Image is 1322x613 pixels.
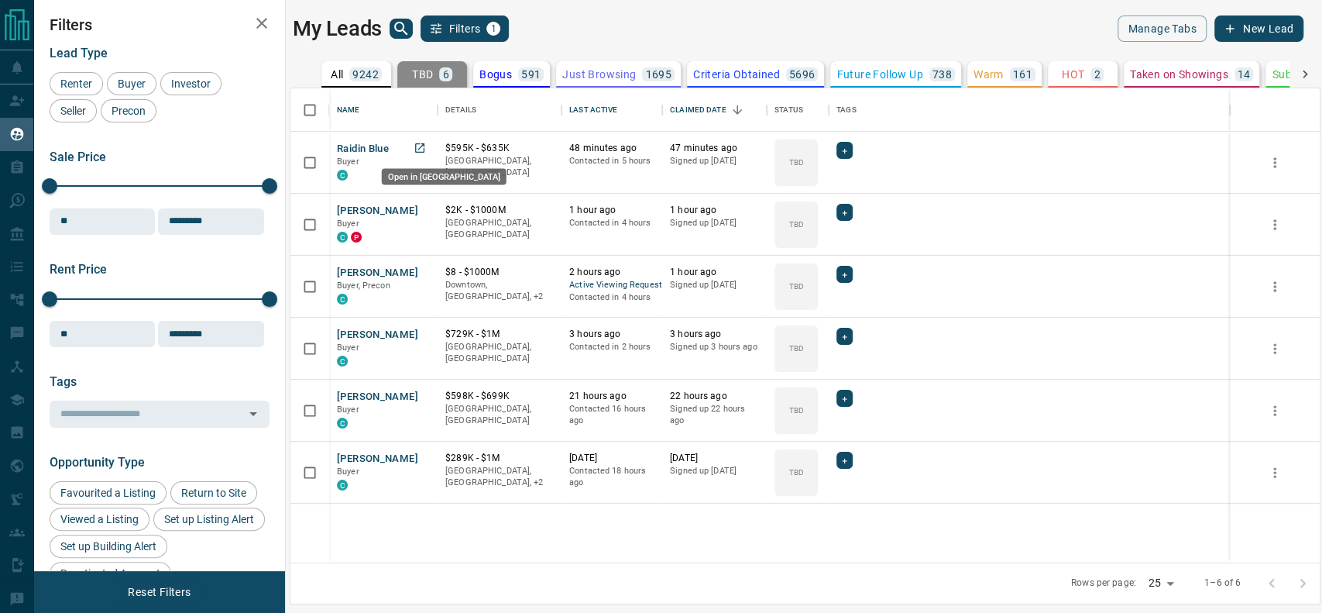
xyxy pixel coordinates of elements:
[337,170,348,181] div: condos.ca
[932,69,952,80] p: 738
[569,88,617,132] div: Last Active
[438,88,561,132] div: Details
[788,281,803,292] p: TBD
[1142,572,1179,594] div: 25
[445,217,554,241] p: [GEOGRAPHIC_DATA], [GEOGRAPHIC_DATA]
[836,204,853,221] div: +
[176,487,252,499] span: Return to Site
[569,403,654,427] p: Contacted 16 hours ago
[842,205,847,220] span: +
[337,418,348,429] div: condos.ca
[337,204,418,219] button: [PERSON_NAME]
[159,513,259,525] span: Set up Listing Alert
[101,99,156,122] div: Precon
[836,69,922,80] p: Future Follow Up
[337,142,389,157] button: Raidin Blue
[836,88,857,132] div: Tags
[569,204,654,217] p: 1 hour ago
[445,155,554,179] p: [GEOGRAPHIC_DATA], [GEOGRAPHIC_DATA]
[479,69,512,80] p: Bogus
[106,105,151,117] span: Precon
[337,452,418,467] button: [PERSON_NAME]
[842,391,847,406] span: +
[561,88,662,132] div: Last Active
[445,142,554,155] p: $595K - $635K
[670,390,759,403] p: 22 hours ago
[337,219,359,229] span: Buyer
[774,88,803,132] div: Status
[836,266,853,283] div: +
[1130,69,1228,80] p: Taken on Showings
[50,99,97,122] div: Seller
[445,279,554,303] p: West End, Toronto
[337,467,359,477] span: Buyer
[50,374,77,389] span: Tags
[50,562,171,585] div: Reactivated Account
[160,72,221,95] div: Investor
[1214,15,1303,42] button: New Lead
[445,390,554,403] p: $598K - $699K
[645,69,671,80] p: 1695
[50,262,107,277] span: Rent Price
[331,69,343,80] p: All
[562,69,636,80] p: Just Browsing
[390,19,413,39] button: search button
[836,452,853,469] div: +
[55,77,98,90] span: Renter
[382,169,506,185] div: Open in [GEOGRAPHIC_DATA]
[445,88,476,132] div: Details
[569,155,654,167] p: Contacted in 5 hours
[1094,69,1100,80] p: 2
[337,343,359,353] span: Buyer
[337,390,418,405] button: [PERSON_NAME]
[445,403,554,427] p: [GEOGRAPHIC_DATA], [GEOGRAPHIC_DATA]
[293,16,382,41] h1: My Leads
[50,72,103,95] div: Renter
[1071,577,1136,590] p: Rows per page:
[569,465,654,489] p: Contacted 18 hours ago
[352,69,379,80] p: 9242
[1263,399,1286,422] button: more
[521,69,541,80] p: 591
[569,142,654,155] p: 48 minutes ago
[445,452,554,465] p: $289K - $1M
[670,88,726,132] div: Claimed Date
[788,343,803,354] p: TBD
[50,15,270,34] h2: Filters
[50,150,106,164] span: Sale Price
[337,356,348,367] div: condos.ca
[767,88,829,132] div: Status
[788,467,803,478] p: TBD
[1238,69,1251,80] p: 14
[445,266,554,279] p: $8 - $1000M
[442,69,448,80] p: 6
[329,88,438,132] div: Name
[670,403,759,427] p: Signed up 22 hours ago
[788,157,803,168] p: TBD
[569,390,654,403] p: 21 hours ago
[445,204,554,217] p: $2K - $1000M
[569,291,654,304] p: Contacted in 4 hours
[1263,213,1286,236] button: more
[55,487,161,499] span: Favourited a Listing
[337,88,360,132] div: Name
[1118,15,1206,42] button: Manage Tabs
[670,328,759,341] p: 3 hours ago
[1013,69,1032,80] p: 161
[55,513,144,525] span: Viewed a Listing
[569,452,654,465] p: [DATE]
[488,23,499,34] span: 1
[829,88,1230,132] div: Tags
[788,219,803,230] p: TBD
[410,138,430,158] a: Open in New Tab
[836,142,853,159] div: +
[670,217,759,229] p: Signed up [DATE]
[50,508,149,531] div: Viewed a Listing
[242,403,264,425] button: Open
[445,341,554,365] p: [GEOGRAPHIC_DATA], [GEOGRAPHIC_DATA]
[153,508,265,531] div: Set up Listing Alert
[337,328,418,343] button: [PERSON_NAME]
[670,341,759,353] p: Signed up 3 hours ago
[445,328,554,341] p: $729K - $1M
[789,69,816,80] p: 5696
